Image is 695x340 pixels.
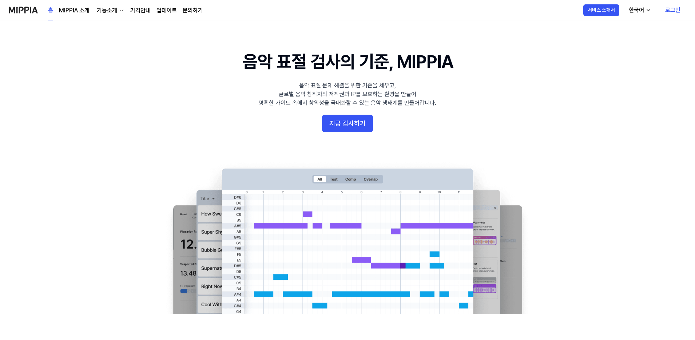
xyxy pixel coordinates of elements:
[48,0,53,20] a: 홈
[158,161,537,314] img: main Image
[627,6,646,15] div: 한국어
[583,4,619,16] button: 서비스 소개서
[322,115,373,132] button: 지금 검사하기
[95,6,124,15] button: 기능소개
[623,3,656,17] button: 한국어
[183,6,203,15] a: 문의하기
[130,6,151,15] a: 가격안내
[156,6,177,15] a: 업데이트
[243,50,453,74] h1: 음악 표절 검사의 기준, MIPPIA
[259,81,436,107] div: 음악 표절 문제 해결을 위한 기준을 세우고, 글로벌 음악 창작자의 저작권과 IP를 보호하는 환경을 만들어 명확한 가이드 속에서 창의성을 극대화할 수 있는 음악 생태계를 만들어...
[95,6,119,15] div: 기능소개
[59,6,90,15] a: MIPPIA 소개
